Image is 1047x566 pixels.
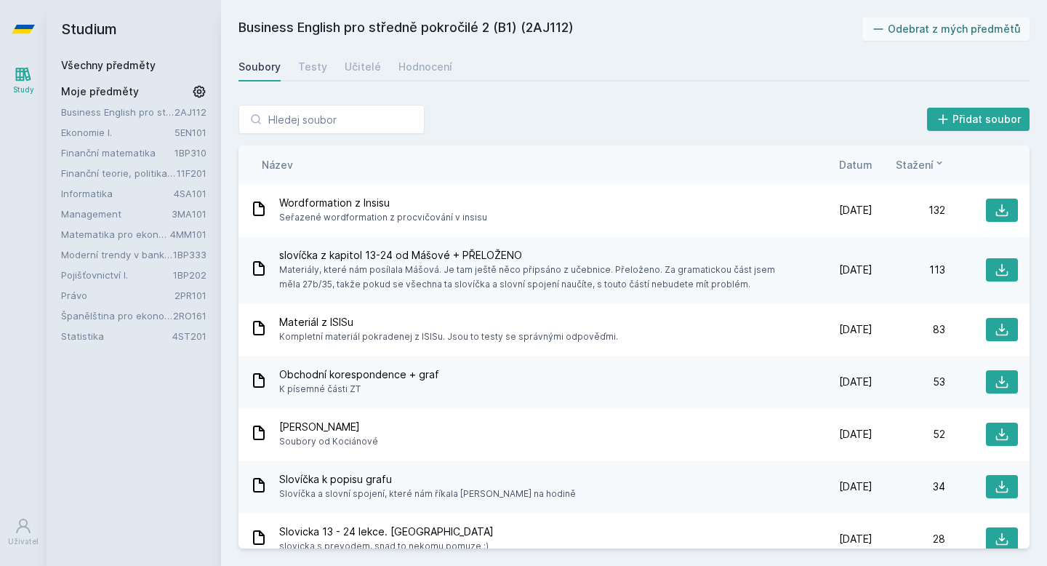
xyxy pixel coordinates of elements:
span: slovicka s prevodem, snad to nekomu pomuze :) [279,539,494,554]
a: Statistika [61,329,172,343]
div: Testy [298,60,327,74]
span: Obchodní korespondence + graf [279,367,439,382]
div: 53 [872,375,945,389]
a: 5EN101 [174,127,206,138]
a: Soubory [238,52,281,81]
a: 1BP202 [173,269,206,281]
button: Odebrat z mých předmětů [862,17,1030,41]
span: Moje předměty [61,84,139,99]
a: Španělština pro ekonomy - základní úroveň 1 (A0/A1) [61,308,173,323]
div: 52 [872,427,945,442]
a: Právo [61,288,174,303]
button: Přidat soubor [927,108,1030,131]
div: 113 [872,263,945,277]
a: 4ST201 [172,330,206,342]
div: 34 [872,479,945,494]
a: Hodnocení [398,52,452,81]
a: Ekonomie I. [61,125,174,140]
a: Moderní trendy v bankovnictví a finančním sektoru (v angličtině) [61,247,173,262]
a: Testy [298,52,327,81]
div: Uživatel [8,536,39,547]
span: Seřazené wordformation z procvičování v insisu [279,210,487,225]
a: 2AJ112 [174,106,206,118]
div: 28 [872,532,945,546]
div: Study [13,84,34,95]
a: 2PR101 [174,290,206,301]
span: Slovicka 13 - 24 lekce. [GEOGRAPHIC_DATA] [279,525,494,539]
span: [DATE] [839,203,872,218]
a: Business English pro středně pokročilé 2 (B1) [61,105,174,119]
a: 1BP310 [174,147,206,159]
a: 1BP333 [173,249,206,260]
span: Materiál z ISISu [279,315,618,330]
a: Matematika pro ekonomy [61,227,170,242]
span: Materiály, které nám posílala Mášová. Je tam ještě něco připsáno z učebnice. Přeloženo. Za gramat... [279,263,794,292]
a: Všechny předměty [61,59,156,71]
a: Uživatel [3,510,44,554]
a: 4MM101 [170,228,206,240]
div: 83 [872,322,945,337]
a: Učitelé [345,52,381,81]
span: Kompletní materiál pokradenej z ISISu. Jsou to testy se správnými odpověďmi. [279,330,618,344]
a: 4SA101 [174,188,206,199]
span: Slovíčka k popisu grafu [279,472,576,487]
span: Slovíčka a slovní spojení, které nám říkala [PERSON_NAME] na hodině [279,487,576,501]
span: K písemné části ZT [279,382,439,396]
span: Stažení [896,157,934,172]
a: Informatika [61,186,174,201]
span: [DATE] [839,427,872,442]
span: [DATE] [839,479,872,494]
span: [PERSON_NAME] [279,420,378,434]
a: 11F201 [177,167,206,179]
span: [DATE] [839,532,872,546]
h2: Business English pro středně pokročilé 2 (B1) (2AJ112) [238,17,862,41]
span: [DATE] [839,322,872,337]
span: [DATE] [839,375,872,389]
a: Finanční teorie, politika a instituce [61,166,177,180]
button: Stažení [896,157,945,172]
a: Finanční matematika [61,146,174,160]
a: Management [61,207,172,221]
div: 132 [872,203,945,218]
a: Pojišťovnictví I. [61,268,173,282]
button: Název [262,157,293,172]
span: Wordformation z Insisu [279,196,487,210]
a: Study [3,58,44,103]
input: Hledej soubor [238,105,425,134]
div: Soubory [238,60,281,74]
div: Učitelé [345,60,381,74]
span: [DATE] [839,263,872,277]
button: Datum [839,157,872,172]
a: 2RO161 [173,310,206,322]
span: Soubory od Kociánové [279,434,378,449]
div: Hodnocení [398,60,452,74]
a: 3MA101 [172,208,206,220]
span: slovíčka z kapitol 13-24 od Mášové + PŘELOŽENO [279,248,794,263]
